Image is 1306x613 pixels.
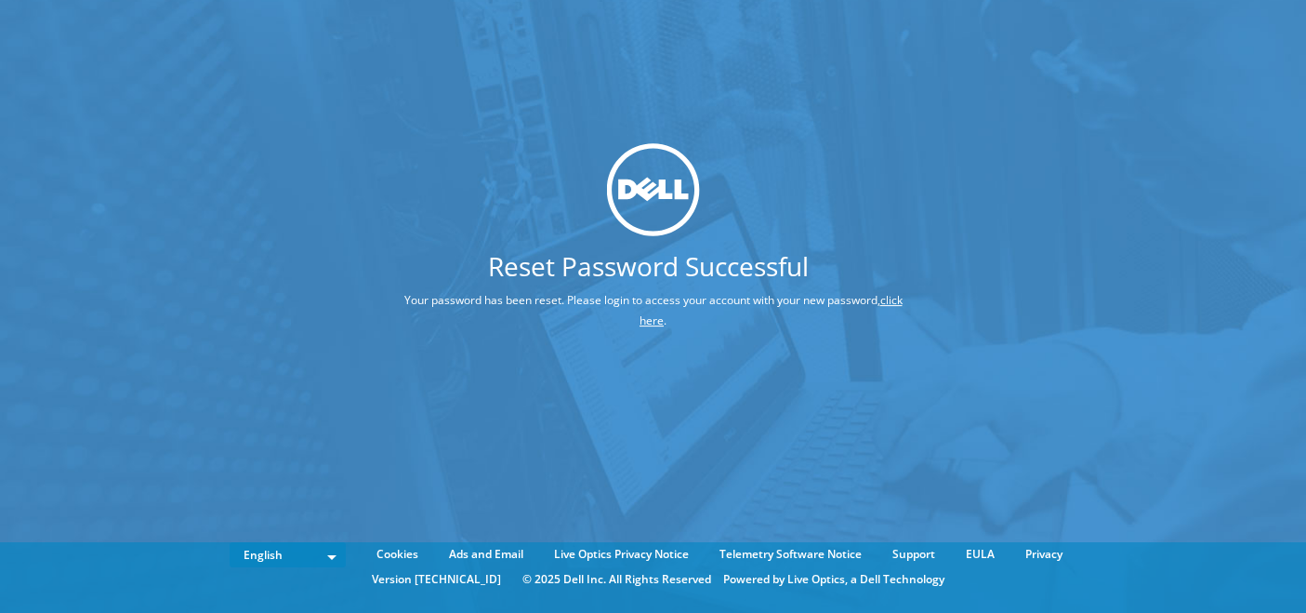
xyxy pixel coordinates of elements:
a: Telemetry Software Notice [706,544,876,565]
p: Your password has been reset. Please login to access your account with your new password, . [326,290,980,331]
h1: Reset Password Successful [326,253,970,279]
li: © 2025 Dell Inc. All Rights Reserved [513,569,720,590]
img: dell_svg_logo.svg [607,143,700,236]
a: EULA [952,544,1009,565]
a: Support [878,544,949,565]
a: Privacy [1011,544,1076,565]
li: Powered by Live Optics, a Dell Technology [723,569,944,590]
a: click here [640,292,903,328]
li: Version [TECHNICAL_ID] [363,569,510,590]
a: Cookies [363,544,432,565]
a: Live Optics Privacy Notice [540,544,703,565]
a: Ads and Email [435,544,537,565]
